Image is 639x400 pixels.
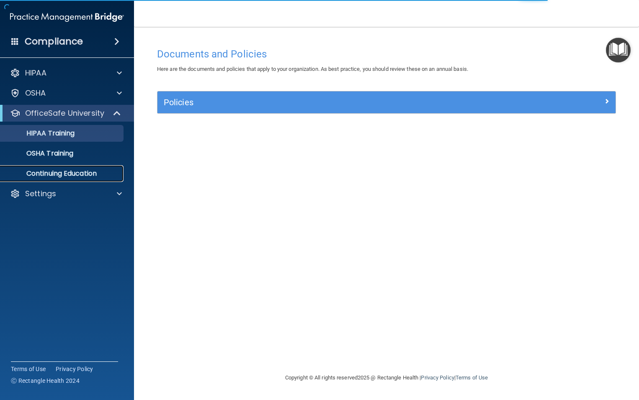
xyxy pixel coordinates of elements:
h4: Compliance [25,36,83,47]
p: HIPAA Training [5,129,75,138]
a: Privacy Policy [421,374,454,381]
a: Policies [164,96,609,109]
a: Terms of Use [456,374,488,381]
div: Copyright © All rights reserved 2025 @ Rectangle Health | | [234,364,539,391]
a: Privacy Policy [56,365,93,373]
a: Settings [10,189,122,199]
a: HIPAA [10,68,122,78]
p: OfficeSafe University [25,108,104,118]
a: OSHA [10,88,122,98]
p: OSHA [25,88,46,98]
a: Terms of Use [11,365,46,373]
span: Here are the documents and policies that apply to your organization. As best practice, you should... [157,66,468,72]
span: Ⓒ Rectangle Health 2024 [11,377,80,385]
iframe: Drift Widget Chat Controller [494,340,629,374]
h4: Documents and Policies [157,49,616,60]
p: Continuing Education [5,169,120,178]
img: PMB logo [10,9,124,26]
a: OfficeSafe University [10,108,121,118]
p: Settings [25,189,56,199]
p: HIPAA [25,68,46,78]
p: OSHA Training [5,149,73,158]
button: Open Resource Center [606,38,631,62]
h5: Policies [164,98,495,107]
